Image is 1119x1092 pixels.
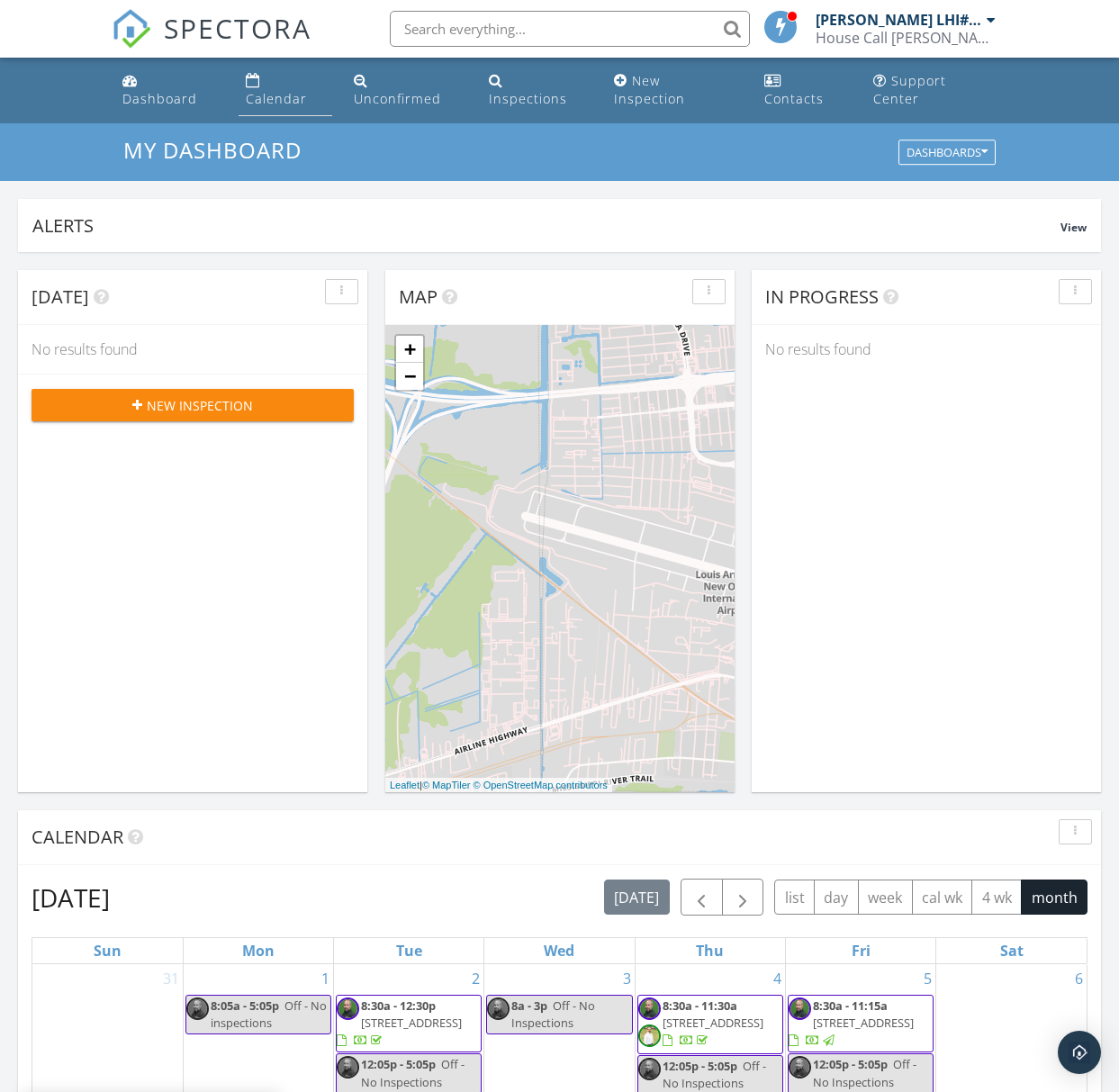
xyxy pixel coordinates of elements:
[390,780,420,790] a: Leaflet
[393,938,426,963] a: Tuesday
[722,879,764,916] button: Next month
[347,65,466,116] a: Unconfirmed
[912,880,973,915] button: cal wk
[112,9,151,49] img: The Best Home Inspection Software - Spectora
[211,997,279,1014] span: 8:05a - 5:05p
[816,11,982,29] div: [PERSON_NAME] LHI# 11125
[789,1056,811,1078] img: c1375d84f9624ff1ba1b2170d29ef341_1_201_a.jpeg
[813,1015,914,1031] span: [STREET_ADDRESS]
[604,880,670,915] button: [DATE]
[813,1056,888,1072] span: 12:05p - 5:05p
[246,90,307,107] div: Calendar
[1060,220,1087,235] span: View
[337,997,462,1048] a: 8:30a - 12:30p [STREET_ADDRESS]
[663,997,763,1048] a: 8:30a - 11:30a [STREET_ADDRESS]
[663,1058,766,1091] span: Off - No Inspections
[337,997,359,1020] img: c1375d84f9624ff1ba1b2170d29ef341_1_201_a.jpeg
[354,90,441,107] div: Unconfirmed
[489,90,567,107] div: Inspections
[637,995,783,1054] a: 8:30a - 11:30a [STREET_ADDRESS]
[396,336,423,363] a: Zoom in
[32,880,110,916] h2: [DATE]
[474,780,608,790] a: © OpenStreetMap contributors
[482,65,593,116] a: Inspections
[816,29,996,47] div: House Call NOLA ©2023 House Call
[385,778,612,793] div: |
[607,65,742,116] a: New Inspection
[692,938,727,963] a: Thursday
[774,880,815,915] button: list
[997,938,1027,963] a: Saturday
[1058,1031,1101,1074] div: Open Intercom Messenger
[866,65,1003,116] a: Support Center
[32,213,1060,238] div: Alerts
[752,325,1101,374] div: No results found
[336,995,482,1053] a: 8:30a - 12:30p [STREET_ADDRESS]
[123,135,302,165] span: My Dashboard
[511,997,595,1031] span: Off - No Inspections
[638,997,661,1020] img: c1375d84f9624ff1ba1b2170d29ef341_1_201_a.jpeg
[848,938,874,963] a: Friday
[614,72,685,107] div: New Inspection
[663,1058,737,1074] span: 12:05p - 5:05p
[164,9,311,47] span: SPECTORA
[789,997,914,1048] a: 8:30a - 11:15a [STREET_ADDRESS]
[186,997,209,1020] img: c1375d84f9624ff1ba1b2170d29ef341_1_201_a.jpeg
[239,65,333,116] a: Calendar
[770,964,785,993] a: Go to September 4, 2025
[663,1015,763,1031] span: [STREET_ADDRESS]
[361,1056,436,1072] span: 12:05p - 5:05p
[1071,964,1087,993] a: Go to September 6, 2025
[907,147,988,159] div: Dashboards
[765,284,879,309] span: In Progress
[920,964,935,993] a: Go to September 5, 2025
[396,363,423,390] a: Zoom out
[1021,880,1087,915] button: month
[211,997,327,1031] span: Off - No inspections
[789,997,811,1020] img: c1375d84f9624ff1ba1b2170d29ef341_1_201_a.jpeg
[540,938,578,963] a: Wednesday
[858,880,913,915] button: week
[361,997,436,1014] span: 8:30a - 12:30p
[814,880,859,915] button: day
[788,995,934,1053] a: 8:30a - 11:15a [STREET_ADDRESS]
[663,997,737,1014] span: 8:30a - 11:30a
[32,389,354,421] button: New Inspection
[619,964,635,993] a: Go to September 3, 2025
[638,1058,661,1080] img: c1375d84f9624ff1ba1b2170d29ef341_1_201_a.jpeg
[813,997,888,1014] span: 8:30a - 11:15a
[32,825,123,849] span: Calendar
[487,997,510,1020] img: c1375d84f9624ff1ba1b2170d29ef341_1_201_a.jpeg
[32,284,89,309] span: [DATE]
[159,964,183,993] a: Go to August 31, 2025
[638,1024,661,1047] img: bill.jpg
[681,879,723,916] button: Previous month
[147,396,253,415] span: New Inspection
[873,72,946,107] div: Support Center
[115,65,224,116] a: Dashboard
[898,140,996,166] button: Dashboards
[764,90,824,107] div: Contacts
[318,964,333,993] a: Go to September 1, 2025
[971,880,1022,915] button: 4 wk
[239,938,278,963] a: Monday
[757,65,853,116] a: Contacts
[468,964,483,993] a: Go to September 2, 2025
[361,1015,462,1031] span: [STREET_ADDRESS]
[18,325,367,374] div: No results found
[511,997,547,1014] span: 8a - 3p
[390,11,750,47] input: Search everything...
[399,284,438,309] span: Map
[112,24,311,62] a: SPECTORA
[90,938,125,963] a: Sunday
[422,780,471,790] a: © MapTiler
[122,90,197,107] div: Dashboard
[813,1056,916,1089] span: Off - No Inspections
[361,1056,465,1089] span: Off - No Inspections
[337,1056,359,1078] img: c1375d84f9624ff1ba1b2170d29ef341_1_201_a.jpeg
